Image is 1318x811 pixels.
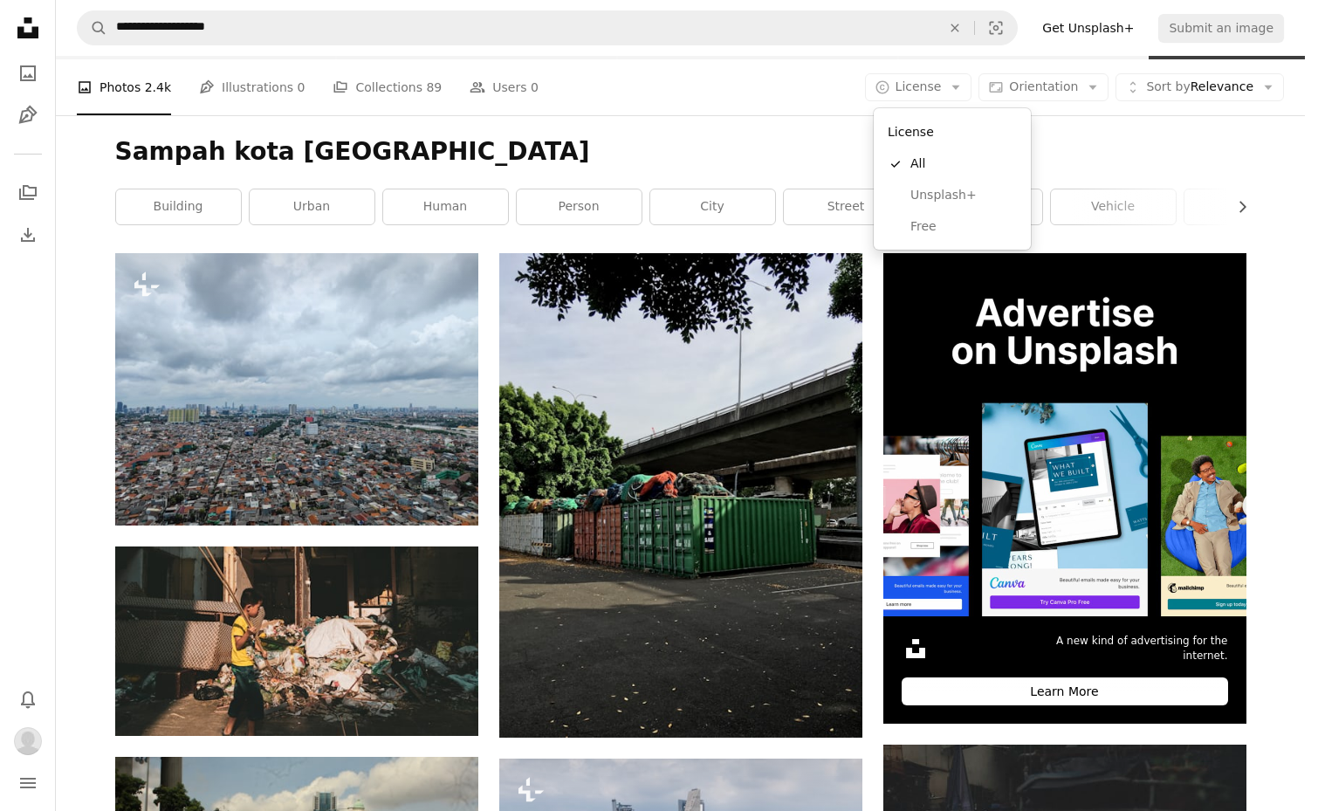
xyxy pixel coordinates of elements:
[978,73,1109,101] button: Orientation
[910,218,1017,236] span: Free
[910,187,1017,204] span: Unsplash+
[874,108,1031,250] div: License
[881,115,1024,148] div: License
[910,155,1017,173] span: All
[896,79,942,93] span: License
[865,73,972,101] button: License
